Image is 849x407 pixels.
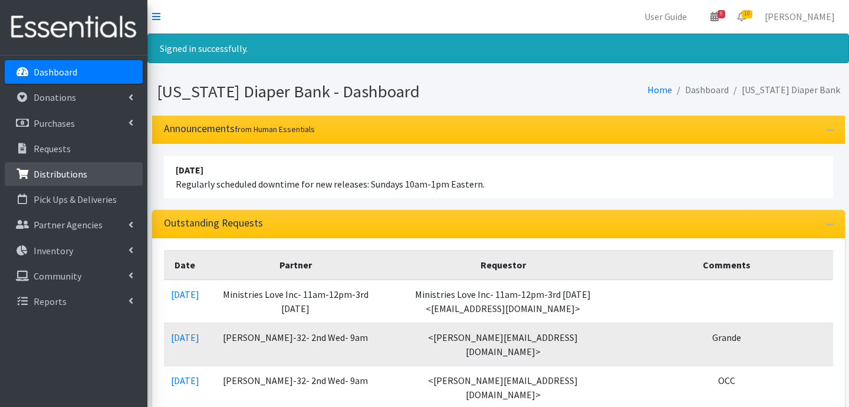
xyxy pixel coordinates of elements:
[206,250,386,280] th: Partner
[164,250,206,280] th: Date
[718,10,725,18] span: 8
[164,123,315,135] h3: Announcements
[621,250,833,280] th: Comments
[5,111,143,135] a: Purchases
[5,8,143,47] img: HumanEssentials
[206,323,386,366] td: [PERSON_NAME]-32- 2nd Wed- 9am
[5,290,143,313] a: Reports
[647,84,672,96] a: Home
[5,213,143,237] a: Partner Agencies
[235,124,315,134] small: from Human Essentials
[5,162,143,186] a: Distributions
[164,217,263,229] h3: Outstanding Requests
[164,156,833,198] li: Regularly scheduled downtime for new releases: Sundays 10am-1pm Eastern.
[34,270,81,282] p: Community
[34,296,67,307] p: Reports
[729,81,840,99] li: [US_STATE] Diaper Bank
[34,143,71,155] p: Requests
[171,375,199,386] a: [DATE]
[147,34,849,63] div: Signed in successfully.
[5,86,143,109] a: Donations
[635,5,696,28] a: User Guide
[5,239,143,262] a: Inventory
[621,323,833,366] td: Grande
[171,288,199,300] a: [DATE]
[5,137,143,160] a: Requests
[206,280,386,323] td: Ministries Love Inc- 11am-12pm-3rd [DATE]
[5,60,143,84] a: Dashboard
[385,280,621,323] td: Ministries Love Inc- 11am-12pm-3rd [DATE] <[EMAIL_ADDRESS][DOMAIN_NAME]>
[34,117,75,129] p: Purchases
[701,5,728,28] a: 8
[385,250,621,280] th: Requestor
[34,245,73,257] p: Inventory
[5,188,143,211] a: Pick Ups & Deliveries
[728,5,755,28] a: 10
[34,66,77,78] p: Dashboard
[385,323,621,366] td: <[PERSON_NAME][EMAIL_ADDRESS][DOMAIN_NAME]>
[176,164,203,176] strong: [DATE]
[157,81,494,102] h1: [US_STATE] Diaper Bank - Dashboard
[742,10,752,18] span: 10
[34,219,103,231] p: Partner Agencies
[5,264,143,288] a: Community
[672,81,729,99] li: Dashboard
[34,168,87,180] p: Distributions
[34,91,76,103] p: Donations
[755,5,844,28] a: [PERSON_NAME]
[171,331,199,343] a: [DATE]
[34,193,117,205] p: Pick Ups & Deliveries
